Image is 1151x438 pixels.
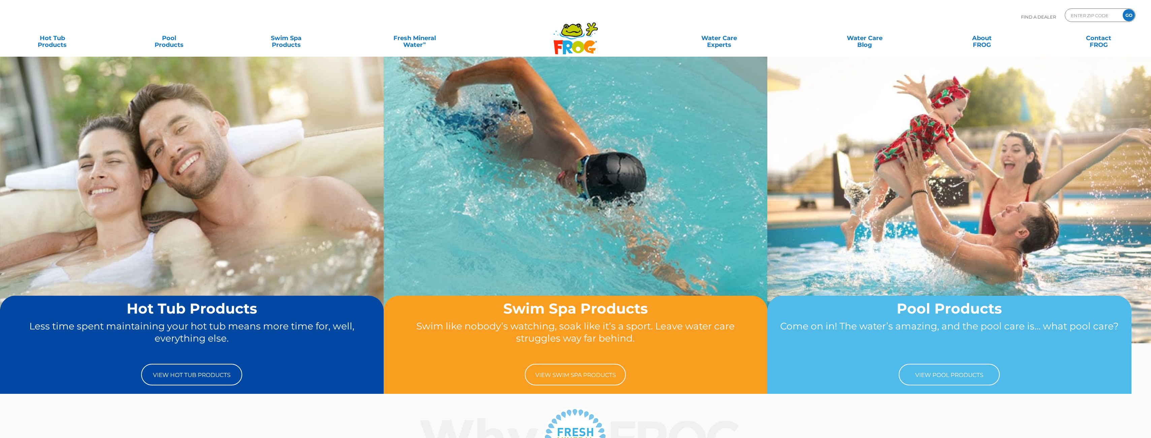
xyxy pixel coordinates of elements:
[645,31,793,45] a: Water CareExperts
[780,301,1119,316] h2: Pool Products
[141,364,242,385] a: View Hot Tub Products
[396,320,755,357] p: Swim like nobody’s watching, soak like it’s a sport. Leave water care struggles way far behind.
[819,31,910,45] a: Water CareBlog
[384,56,767,343] img: home-banner-swim-spa-short
[550,13,602,55] img: Frog Products Logo
[525,364,626,385] a: View Swim Spa Products
[780,320,1119,357] p: Come on in! The water’s amazing, and the pool care is… what pool care?
[936,31,1027,45] a: AboutFROG
[358,31,472,45] a: Fresh MineralWater∞
[1053,31,1144,45] a: ContactFROG
[124,31,215,45] a: PoolProducts
[241,31,332,45] a: Swim SpaProducts
[13,301,371,316] h2: Hot Tub Products
[396,301,755,316] h2: Swim Spa Products
[1123,9,1135,21] input: GO
[899,364,1000,385] a: View Pool Products
[767,56,1151,343] img: home-banner-pool-short
[13,320,371,357] p: Less time spent maintaining your hot tub means more time for, well, everything else.
[1021,8,1056,25] p: Find A Dealer
[423,40,426,46] sup: ∞
[7,31,98,45] a: Hot TubProducts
